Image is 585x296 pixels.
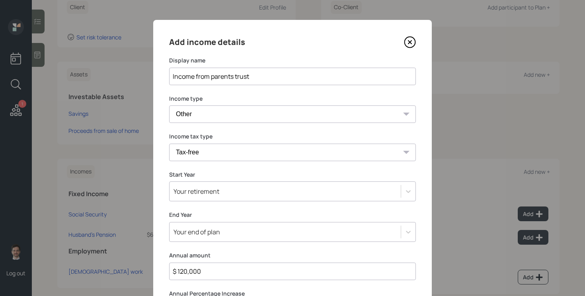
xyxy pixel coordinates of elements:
label: Annual amount [169,251,416,259]
div: Your retirement [174,187,219,196]
label: End Year [169,211,416,219]
label: Start Year [169,171,416,179]
h4: Add income details [169,36,245,49]
div: Your end of plan [174,228,220,236]
label: Income tax type [169,132,416,140]
label: Income type [169,95,416,103]
label: Display name [169,56,416,64]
